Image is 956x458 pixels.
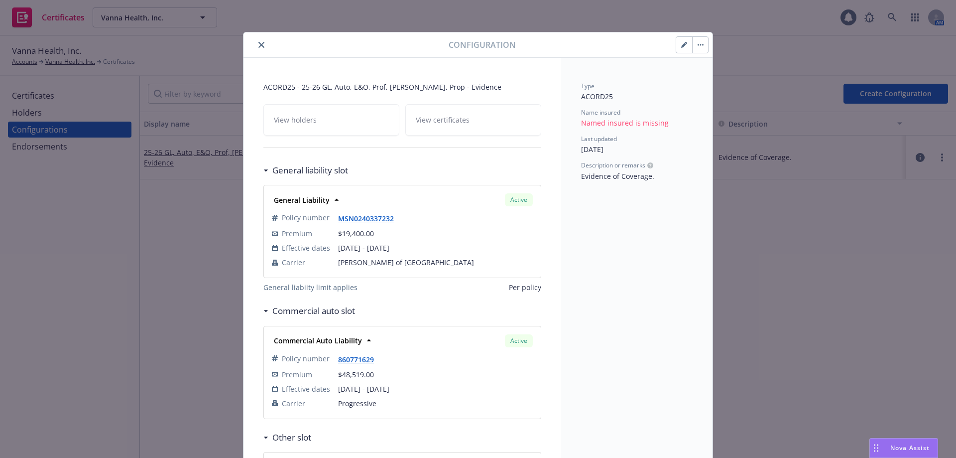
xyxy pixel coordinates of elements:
[263,82,541,92] span: ACORD25 - 25-26 GL, Auto, E&O, Prof, [PERSON_NAME], Prop - Evidence
[338,384,533,394] span: [DATE] - [DATE]
[263,431,311,444] div: Other slot
[869,438,938,458] button: Nova Assist
[581,171,654,181] span: Evidence of Coverage.
[274,336,362,345] strong: Commercial Auto Liability
[282,243,330,253] span: Effective dates
[274,195,330,205] strong: General Liability
[263,282,358,293] span: General liabiity limit applies
[581,135,617,143] span: Last updated
[870,439,882,458] div: Drag to move
[272,431,311,444] h3: Other slot
[581,82,595,90] span: Type
[581,92,613,101] span: ACORD25
[338,229,374,238] span: $19,400.00
[282,384,330,394] span: Effective dates
[282,353,330,364] span: Policy number
[338,213,402,224] span: MSN0240337232
[449,39,516,51] span: Configuration
[338,398,533,409] span: Progressive
[338,370,374,379] span: $48,519.00
[890,444,930,452] span: Nova Assist
[263,305,355,317] div: Commercial auto slot
[509,195,529,204] span: Active
[338,354,382,365] span: 860771629
[255,39,267,51] button: close
[338,257,533,268] span: [PERSON_NAME] of [GEOGRAPHIC_DATA]
[509,336,529,345] span: Active
[581,118,669,128] span: Named insured is missing
[282,369,312,380] span: Premium
[581,161,645,169] span: Description or remarks
[338,214,402,223] a: MSN0240337232
[263,164,348,177] div: General liability slot
[581,145,603,154] span: [DATE]
[282,398,305,409] span: Carrier
[282,257,305,268] span: Carrier
[272,305,355,317] h3: Commercial auto slot
[272,164,348,177] h3: General liability slot
[282,212,330,223] span: Policy number
[338,243,533,253] span: [DATE] - [DATE]
[581,108,620,117] span: Name insured
[338,355,382,364] a: 860771629
[509,282,541,293] span: Per policy
[282,228,312,239] span: Premium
